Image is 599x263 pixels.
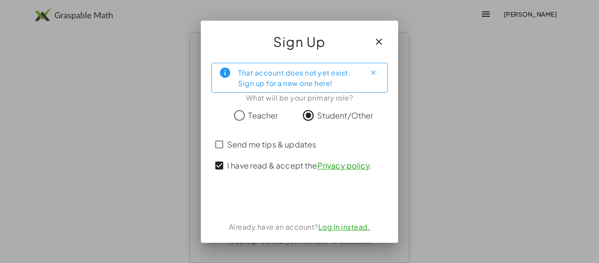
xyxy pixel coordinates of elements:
a: Privacy policy [317,160,370,170]
span: Send me tips & updates [227,138,316,150]
a: Log In instead. [318,222,371,231]
span: I have read & accept the . [227,159,372,171]
div: Already have an account? [211,222,388,232]
span: Teacher [248,109,278,121]
div: That account does not yet exist. Sign up for a new one here! [238,67,359,89]
button: Close [366,66,380,80]
span: Student/Other [317,109,374,121]
iframe: Sign in with Google Button [251,189,348,209]
div: What will be your primary role? [211,93,388,103]
span: Sign Up [273,31,326,52]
